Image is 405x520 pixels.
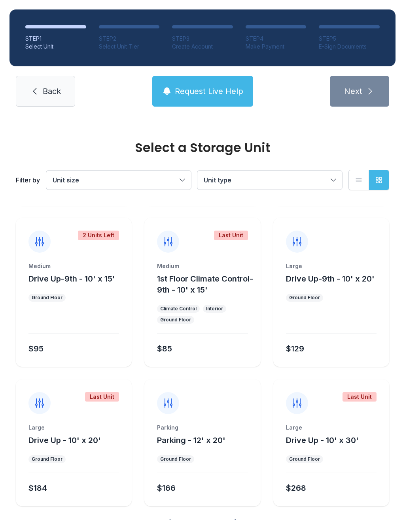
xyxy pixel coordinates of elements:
[28,436,101,445] span: Drive Up - 10' x 20'
[32,456,62,462] div: Ground Floor
[28,273,115,284] button: Drive Up-9th - 10' x 15'
[16,175,40,185] div: Filter by
[286,273,375,284] button: Drive Up-9th - 10' x 20'
[99,35,160,43] div: STEP 2
[286,343,304,354] div: $129
[172,35,233,43] div: STEP 3
[28,482,47,494] div: $184
[157,262,248,270] div: Medium
[28,343,44,354] div: $95
[289,295,320,301] div: Ground Floor
[46,171,191,190] button: Unit size
[343,392,377,402] div: Last Unit
[157,424,248,432] div: Parking
[99,43,160,51] div: Select Unit Tier
[85,392,119,402] div: Last Unit
[25,43,86,51] div: Select Unit
[286,436,359,445] span: Drive Up - 10' x 30'
[319,35,380,43] div: STEP 5
[28,435,101,446] button: Drive Up - 10' x 20'
[43,86,61,97] span: Back
[32,295,62,301] div: Ground Floor
[286,274,375,283] span: Drive Up-9th - 10' x 20'
[172,43,233,51] div: Create Account
[28,274,115,283] span: Drive Up-9th - 10' x 15'
[175,86,243,97] span: Request Live Help
[157,274,253,295] span: 1st Floor Climate Control-9th - 10' x 15'
[246,43,307,51] div: Make Payment
[157,273,257,295] button: 1st Floor Climate Control-9th - 10' x 15'
[286,435,359,446] button: Drive Up - 10' x 30'
[206,306,223,312] div: Interior
[53,176,79,184] span: Unit size
[246,35,307,43] div: STEP 4
[197,171,342,190] button: Unit type
[160,456,191,462] div: Ground Floor
[28,424,119,432] div: Large
[286,482,306,494] div: $268
[319,43,380,51] div: E-Sign Documents
[160,317,191,323] div: Ground Floor
[204,176,231,184] span: Unit type
[157,482,176,494] div: $166
[157,435,225,446] button: Parking - 12' x 20'
[286,262,377,270] div: Large
[78,231,119,240] div: 2 Units Left
[286,424,377,432] div: Large
[157,343,172,354] div: $85
[214,231,248,240] div: Last Unit
[16,141,389,154] div: Select a Storage Unit
[289,456,320,462] div: Ground Floor
[160,306,197,312] div: Climate Control
[28,262,119,270] div: Medium
[344,86,362,97] span: Next
[157,436,225,445] span: Parking - 12' x 20'
[25,35,86,43] div: STEP 1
